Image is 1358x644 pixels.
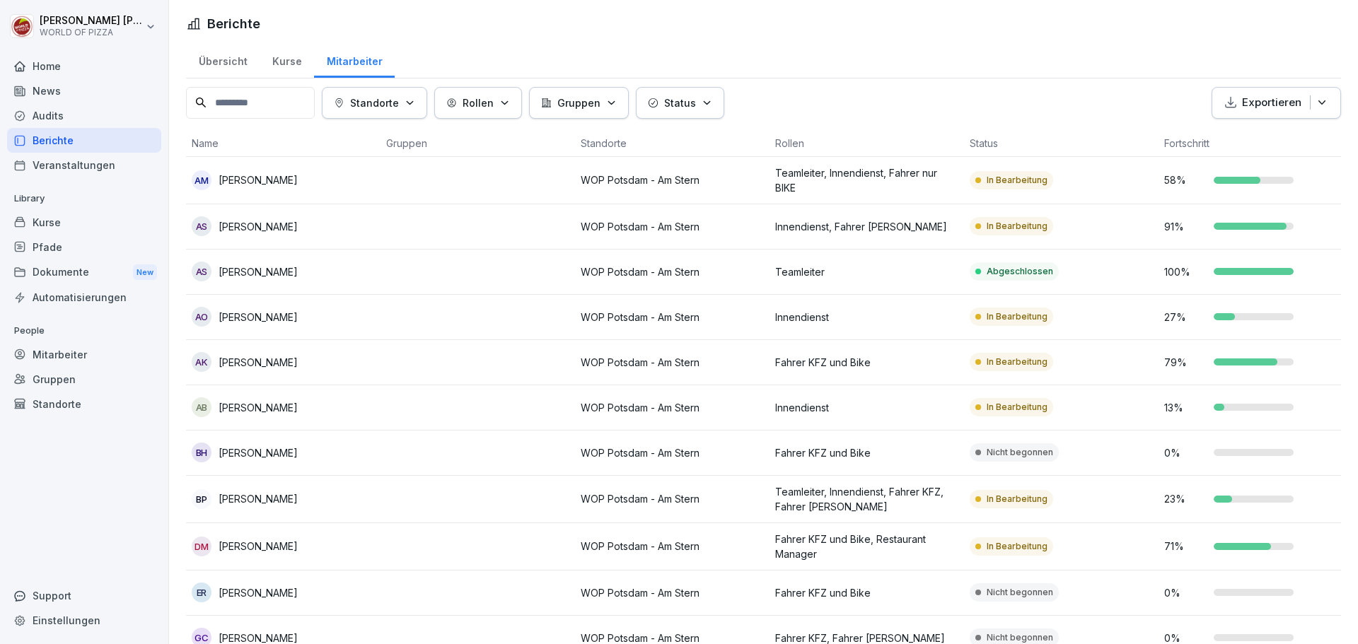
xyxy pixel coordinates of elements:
[775,264,958,279] p: Teamleiter
[7,608,161,633] a: Einstellungen
[7,392,161,416] a: Standorte
[7,128,161,153] a: Berichte
[192,537,211,556] div: DM
[350,95,399,110] p: Standorte
[207,14,260,33] h1: Berichte
[219,219,298,234] p: [PERSON_NAME]
[1164,310,1207,324] p: 27 %
[1164,355,1207,370] p: 79 %
[434,87,522,119] button: Rollen
[987,356,1047,368] p: In Bearbeitung
[1164,219,1207,234] p: 91 %
[40,15,143,27] p: [PERSON_NAME] [PERSON_NAME]
[219,172,298,187] p: [PERSON_NAME]
[987,586,1053,599] p: Nicht begonnen
[775,585,958,600] p: Fahrer KFZ und Bike
[219,355,298,370] p: [PERSON_NAME]
[1159,130,1353,157] th: Fortschritt
[186,130,381,157] th: Name
[775,400,958,415] p: Innendienst
[581,172,764,187] p: WOP Potsdam - Am Stern
[219,445,298,460] p: [PERSON_NAME]
[581,264,764,279] p: WOP Potsdam - Am Stern
[1164,264,1207,279] p: 100 %
[775,165,958,195] p: Teamleiter, Innendienst, Fahrer nur BIKE
[219,310,298,324] p: [PERSON_NAME]
[581,219,764,234] p: WOP Potsdam - Am Stern
[581,355,764,370] p: WOP Potsdam - Am Stern
[7,583,161,608] div: Support
[770,130,964,157] th: Rollen
[381,130,575,157] th: Gruppen
[987,493,1047,505] p: In Bearbeitung
[7,342,161,367] a: Mitarbeiter
[775,484,958,514] p: Teamleiter, Innendienst, Fahrer KFZ, Fahrer [PERSON_NAME]
[260,42,314,78] a: Kurse
[7,187,161,210] p: Library
[987,220,1047,233] p: In Bearbeitung
[987,174,1047,187] p: In Bearbeitung
[1164,539,1207,554] p: 71 %
[192,352,211,372] div: AK
[775,219,958,234] p: Innendienst, Fahrer [PERSON_NAME]
[192,489,211,509] div: BP
[987,540,1047,553] p: In Bearbeitung
[7,103,161,128] a: Audits
[7,367,161,392] a: Gruppen
[987,265,1053,278] p: Abgeschlossen
[219,491,298,506] p: [PERSON_NAME]
[1242,95,1301,111] p: Exportieren
[575,130,770,157] th: Standorte
[7,78,161,103] a: News
[1212,87,1341,119] button: Exportieren
[7,153,161,177] a: Veranstaltungen
[463,95,494,110] p: Rollen
[581,491,764,506] p: WOP Potsdam - Am Stern
[192,216,211,236] div: AS
[987,310,1047,323] p: In Bearbeitung
[581,539,764,554] p: WOP Potsdam - Am Stern
[775,355,958,370] p: Fahrer KFZ und Bike
[219,400,298,415] p: [PERSON_NAME]
[186,42,260,78] a: Übersicht
[322,87,427,119] button: Standorte
[7,259,161,286] a: DokumenteNew
[775,310,958,324] p: Innendienst
[1164,585,1207,600] p: 0 %
[7,320,161,342] p: People
[7,54,161,78] a: Home
[7,285,161,310] a: Automatisierungen
[7,259,161,286] div: Dokumente
[1164,400,1207,415] p: 13 %
[557,95,600,110] p: Gruppen
[314,42,395,78] a: Mitarbeiter
[775,445,958,460] p: Fahrer KFZ und Bike
[7,235,161,259] a: Pfade
[7,210,161,235] div: Kurse
[192,307,211,327] div: AO
[775,532,958,561] p: Fahrer KFZ und Bike, Restaurant Manager
[1164,172,1207,187] p: 58 %
[192,582,211,602] div: ER
[987,401,1047,414] p: In Bearbeitung
[40,28,143,37] p: WORLD OF PIZZA
[1164,445,1207,460] p: 0 %
[581,310,764,324] p: WOP Potsdam - Am Stern
[529,87,629,119] button: Gruppen
[987,631,1053,644] p: Nicht begonnen
[636,87,724,119] button: Status
[192,170,211,190] div: AM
